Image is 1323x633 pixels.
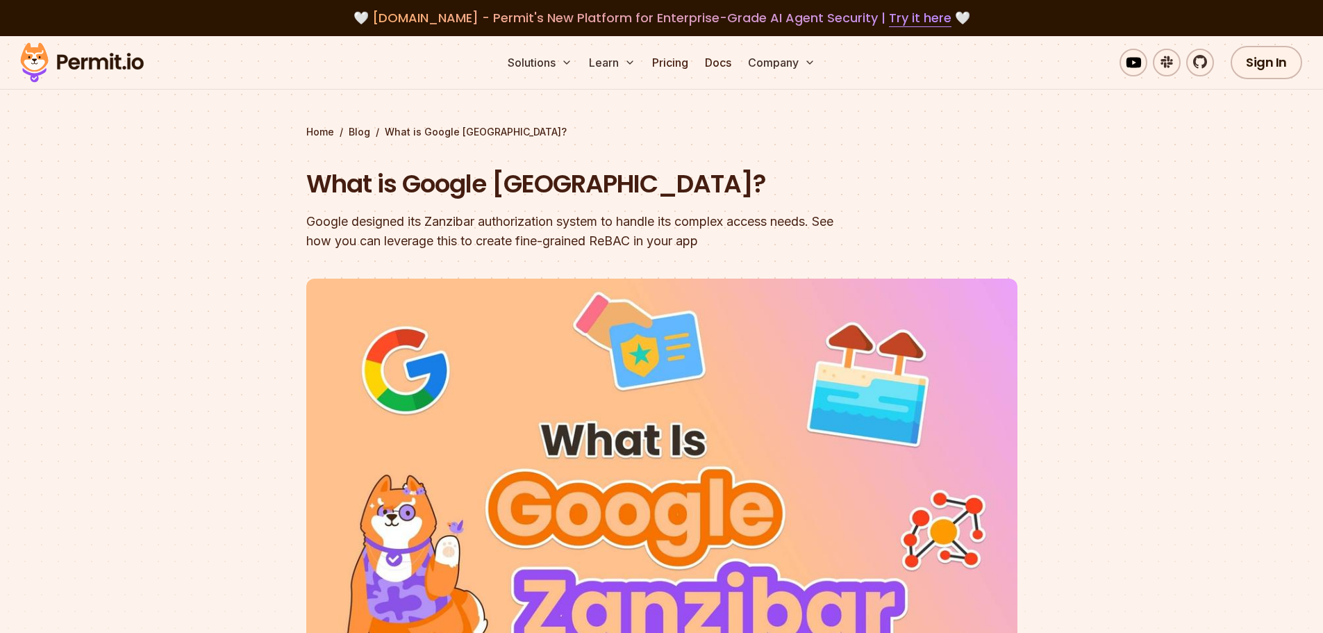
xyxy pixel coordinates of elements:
[372,9,951,26] span: [DOMAIN_NAME] - Permit's New Platform for Enterprise-Grade AI Agent Security |
[583,49,641,76] button: Learn
[647,49,694,76] a: Pricing
[699,49,737,76] a: Docs
[33,8,1290,28] div: 🤍 🤍
[14,39,150,86] img: Permit logo
[1231,46,1302,79] a: Sign In
[306,125,334,139] a: Home
[889,9,951,27] a: Try it here
[502,49,578,76] button: Solutions
[306,167,840,202] h1: What is Google [GEOGRAPHIC_DATA]?
[742,49,821,76] button: Company
[306,212,840,251] div: Google designed its Zanzibar authorization system to handle its complex access needs. See how you...
[306,125,1017,139] div: / /
[349,125,370,139] a: Blog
